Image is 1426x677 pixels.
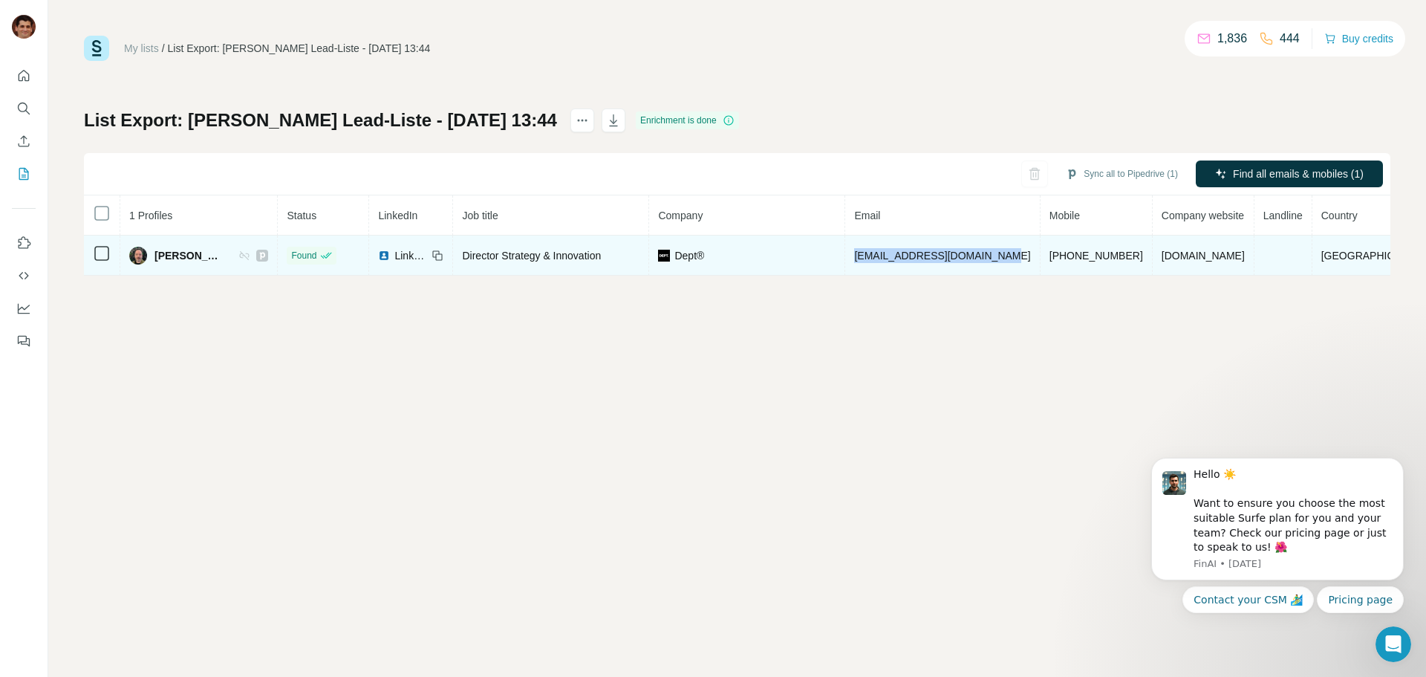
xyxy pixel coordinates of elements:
[1162,210,1244,221] span: Company website
[1217,30,1247,48] p: 1,836
[162,41,165,56] li: /
[12,15,36,39] img: Avatar
[12,95,36,122] button: Search
[1049,250,1143,262] span: [PHONE_NUMBER]
[854,250,1030,262] span: [EMAIL_ADDRESS][DOMAIN_NAME]
[462,210,498,221] span: Job title
[12,295,36,322] button: Dashboard
[84,108,557,132] h1: List Export: [PERSON_NAME] Lead-Liste - [DATE] 13:44
[287,210,316,221] span: Status
[291,249,316,262] span: Found
[12,62,36,89] button: Quick start
[1263,210,1303,221] span: Landline
[570,108,594,132] button: actions
[658,210,703,221] span: Company
[378,250,390,262] img: LinkedIn logo
[394,248,427,263] span: LinkedIn
[129,210,172,221] span: 1 Profiles
[168,41,431,56] div: List Export: [PERSON_NAME] Lead-Liste - [DATE] 13:44
[12,230,36,256] button: Use Surfe on LinkedIn
[658,250,670,262] img: company-logo
[1049,210,1080,221] span: Mobile
[1233,166,1364,181] span: Find all emails & mobiles (1)
[12,128,36,155] button: Enrich CSV
[1375,626,1411,662] iframe: Intercom live chat
[154,248,224,263] span: [PERSON_NAME]
[124,42,159,54] a: My lists
[1324,28,1393,49] button: Buy credits
[636,111,739,129] div: Enrichment is done
[378,210,417,221] span: LinkedIn
[12,262,36,289] button: Use Surfe API
[12,328,36,354] button: Feedback
[462,250,601,262] span: Director Strategy & Innovation
[1280,30,1300,48] p: 444
[1129,409,1426,637] iframe: Intercom notifications message
[129,247,147,265] img: Avatar
[674,248,704,263] span: Dept®
[1196,161,1383,187] button: Find all emails & mobiles (1)
[1321,210,1358,221] span: Country
[1055,163,1188,185] button: Sync all to Pipedrive (1)
[1162,250,1245,262] span: [DOMAIN_NAME]
[84,36,109,61] img: Surfe Logo
[12,161,36,187] button: My lists
[854,210,880,221] span: Email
